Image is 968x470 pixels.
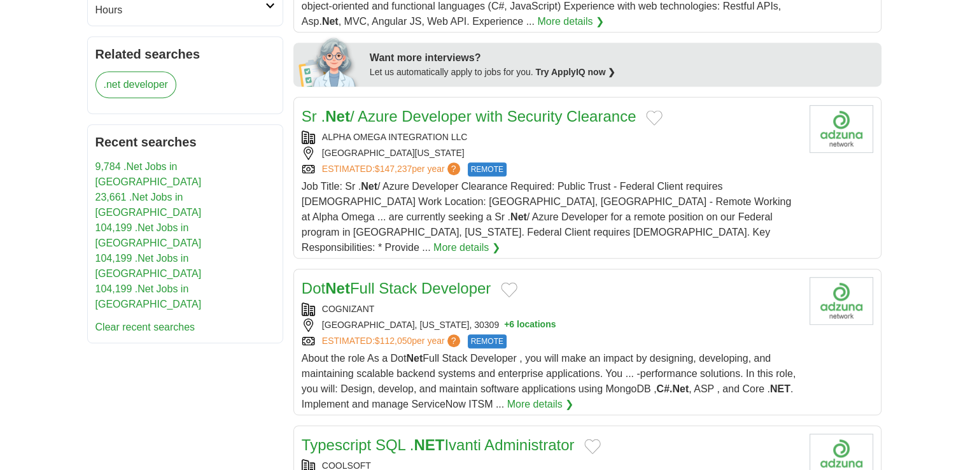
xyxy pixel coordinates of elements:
[95,161,202,187] a: 9,784 .Net Jobs in [GEOGRAPHIC_DATA]
[507,397,574,412] a: More details ❯
[95,132,275,152] h2: Recent searches
[322,334,463,348] a: ESTIMATED:$112,050per year?
[302,131,799,144] div: ALPHA OMEGA INTEGRATION LLC
[406,353,423,364] strong: Net
[370,50,874,66] div: Want more interviews?
[302,280,491,297] a: DotNetFull Stack Developer
[810,277,873,325] img: Cognizant logo
[370,66,874,79] div: Let us automatically apply to jobs for you.
[433,240,500,255] a: More details ❯
[646,110,663,125] button: Add to favorite jobs
[504,318,556,332] button: +6 locations
[361,181,377,192] strong: Net
[770,383,790,394] strong: NET
[810,105,873,153] img: Company logo
[302,108,636,125] a: Sr .Net/ Azure Developer with Security Clearance
[468,334,507,348] span: REMOTE
[656,383,689,394] strong: C#.Net
[302,318,799,332] div: [GEOGRAPHIC_DATA], [US_STATE], 30309
[447,334,460,347] span: ?
[584,439,601,454] button: Add to favorite jobs
[95,322,195,332] a: Clear recent searches
[95,71,176,98] a: .net developer
[95,253,202,279] a: 104,199 .Net Jobs in [GEOGRAPHIC_DATA]
[414,436,444,453] strong: NET
[95,283,202,310] a: 104,199 .Net Jobs in [GEOGRAPHIC_DATA]
[375,164,412,174] span: $147,237
[302,146,799,160] div: [GEOGRAPHIC_DATA][US_STATE]
[298,36,360,87] img: apply-iq-scientist.png
[322,304,374,314] a: COGNIZANT
[510,211,527,222] strong: Net
[302,353,796,409] span: About the role As a Dot Full Stack Developer , you will make an impact by designing, developing, ...
[95,45,275,64] h2: Related searches
[302,181,791,253] span: Job Title: Sr . / Azure Developer Clearance Required: Public Trust - Federal Client requires [DEM...
[501,282,517,297] button: Add to favorite jobs
[302,436,575,453] a: Typescript SQL .NETIvanti Administrator
[322,16,339,27] strong: Net
[468,162,507,176] span: REMOTE
[95,3,265,18] h2: Hours
[375,336,412,346] span: $112,050
[322,162,463,176] a: ESTIMATED:$147,237per year?
[95,222,202,248] a: 104,199 .Net Jobs in [GEOGRAPHIC_DATA]
[325,280,350,297] strong: Net
[536,67,616,77] a: Try ApplyIQ now ❯
[325,108,350,125] strong: Net
[504,318,509,332] span: +
[447,162,460,175] span: ?
[95,192,202,218] a: 23,661 .Net Jobs in [GEOGRAPHIC_DATA]
[537,14,604,29] a: More details ❯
